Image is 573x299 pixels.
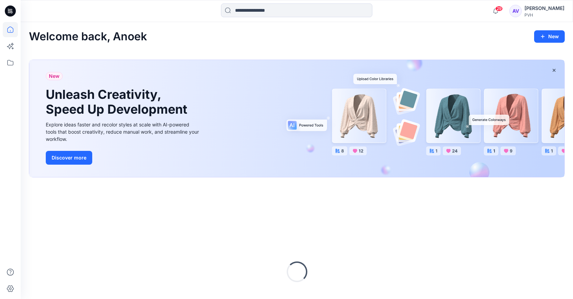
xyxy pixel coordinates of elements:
[524,12,564,18] div: PVH
[46,151,92,165] button: Discover more
[534,30,565,43] button: New
[46,121,201,143] div: Explore ideas faster and recolor styles at scale with AI-powered tools that boost creativity, red...
[509,5,522,17] div: AV
[46,151,201,165] a: Discover more
[29,30,147,43] h2: Welcome back, Anoek
[495,6,503,11] span: 29
[524,4,564,12] div: [PERSON_NAME]
[46,87,190,117] h1: Unleash Creativity, Speed Up Development
[49,72,60,80] span: New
